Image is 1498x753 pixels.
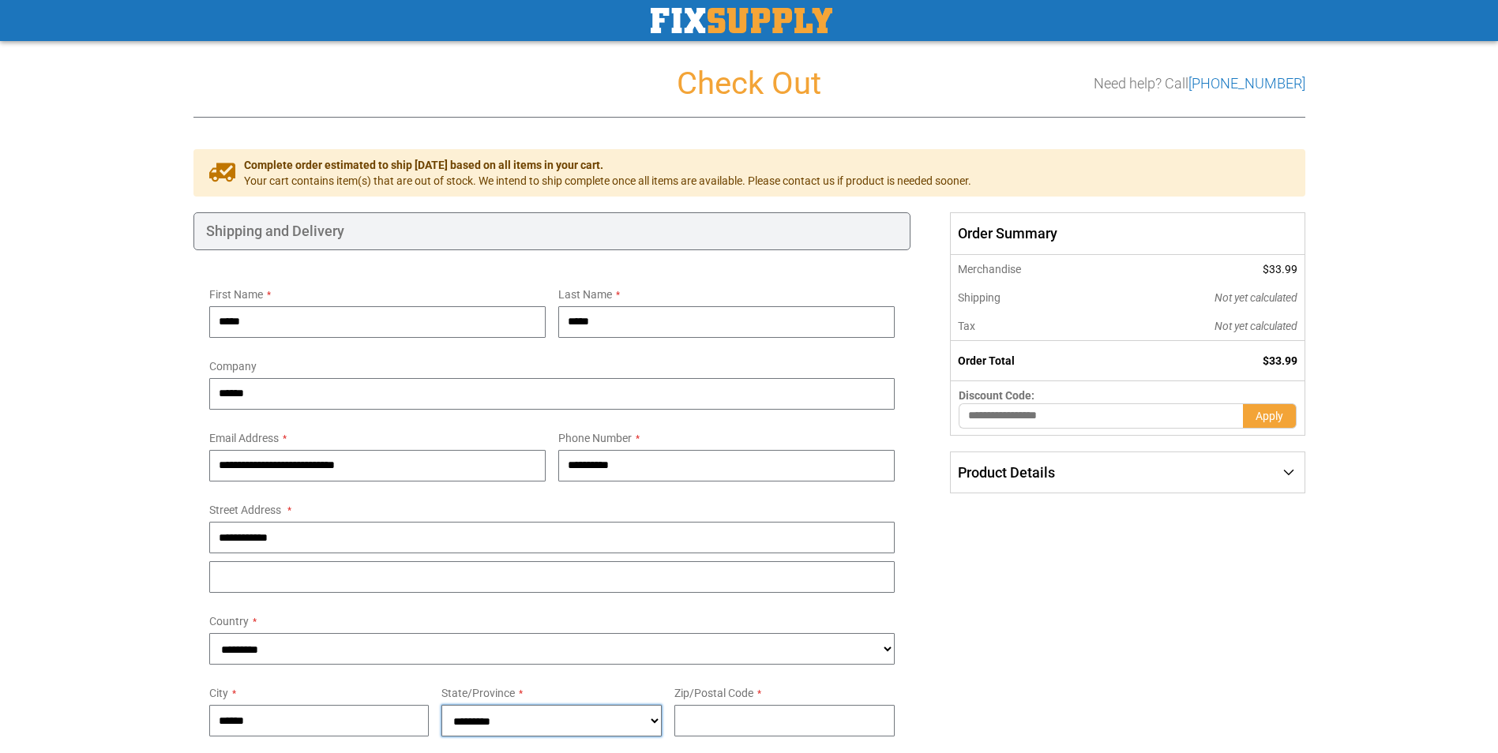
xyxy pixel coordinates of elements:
[209,687,228,699] span: City
[958,291,1001,304] span: Shipping
[193,212,911,250] div: Shipping and Delivery
[244,157,971,173] span: Complete order estimated to ship [DATE] based on all items in your cart.
[958,354,1015,367] strong: Order Total
[651,8,832,33] img: Fix Industrial Supply
[1256,410,1283,422] span: Apply
[1215,291,1297,304] span: Not yet calculated
[951,255,1108,283] th: Merchandise
[1263,263,1297,275] span: $33.99
[1188,75,1305,92] a: [PHONE_NUMBER]
[1094,76,1305,92] h3: Need help? Call
[244,173,971,189] span: Your cart contains item(s) that are out of stock. We intend to ship complete once all items are a...
[674,687,753,699] span: Zip/Postal Code
[441,687,515,699] span: State/Province
[209,360,257,373] span: Company
[558,432,632,444] span: Phone Number
[209,288,263,301] span: First Name
[958,464,1055,481] span: Product Details
[1215,320,1297,332] span: Not yet calculated
[209,432,279,444] span: Email Address
[959,389,1034,402] span: Discount Code:
[651,8,832,33] a: store logo
[209,615,249,627] span: Country
[209,504,281,516] span: Street Address
[1263,354,1297,367] span: $33.99
[1243,403,1297,429] button: Apply
[558,288,612,301] span: Last Name
[951,312,1108,341] th: Tax
[950,212,1305,255] span: Order Summary
[193,66,1305,101] h1: Check Out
